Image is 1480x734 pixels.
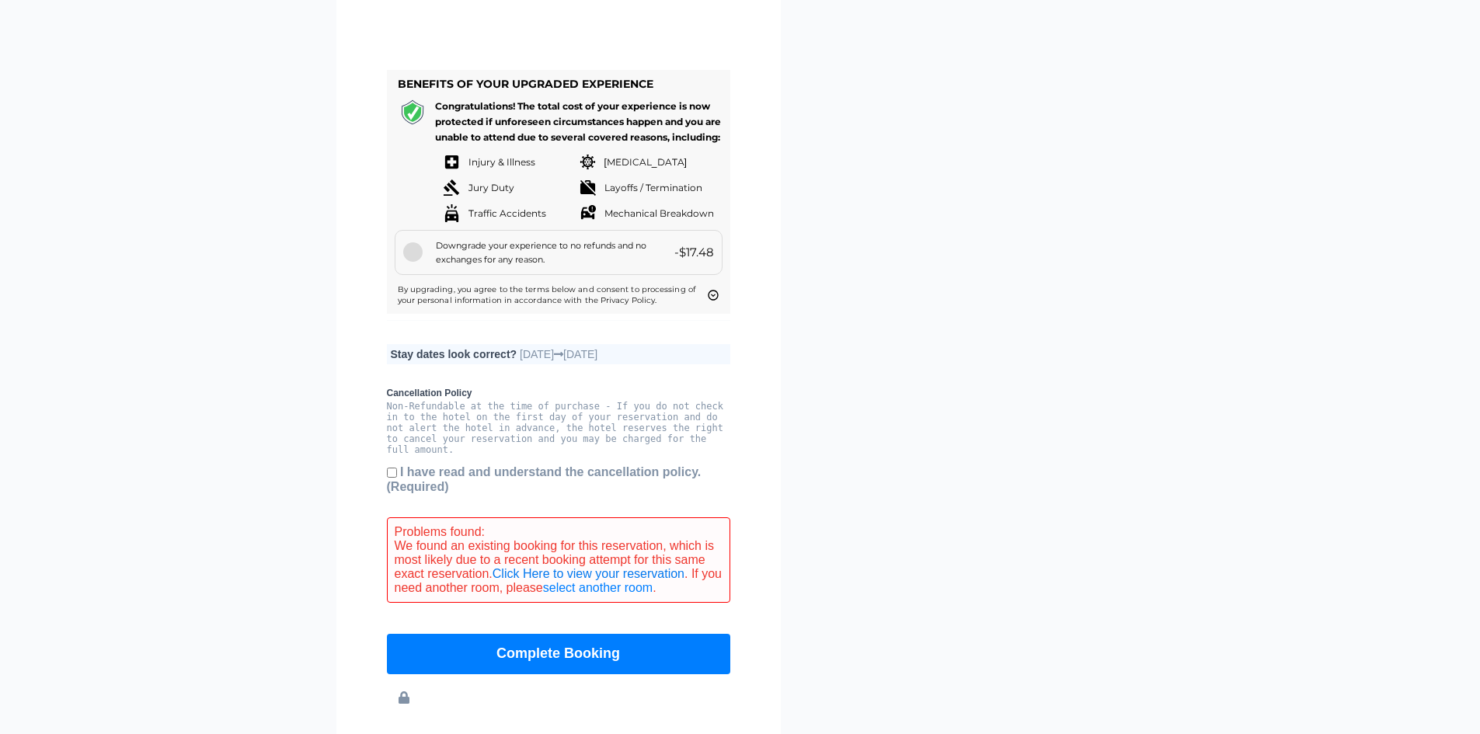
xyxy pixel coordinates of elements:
span: (Required) [387,480,449,493]
input: I have read and understand the cancellation policy.(Required) [387,468,397,478]
pre: Non-Refundable at the time of purchase - If you do not check in to the hotel on the first day of ... [387,401,730,455]
b: Cancellation Policy [387,388,730,398]
b: Stay dates look correct? [391,348,517,360]
b: I have read and understand the cancellation policy. [387,465,702,493]
a: Click Here to view your reservation [493,567,684,580]
span: [DATE] [DATE] [520,348,597,360]
button: Complete Booking [387,634,730,674]
a: select another room [543,581,653,594]
div: Problems found: We found an existing booking for this reservation, which is most likely due to a ... [387,517,730,603]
